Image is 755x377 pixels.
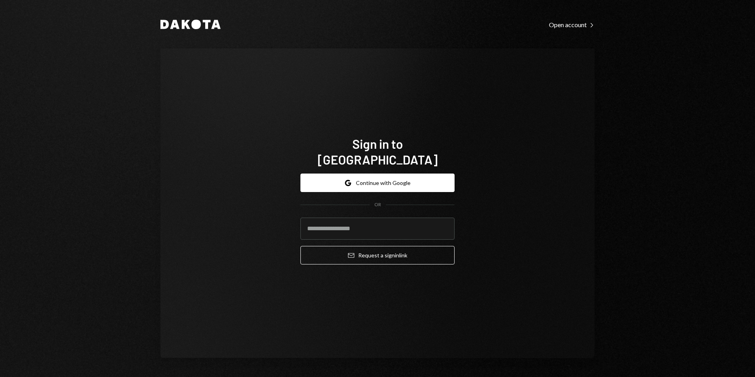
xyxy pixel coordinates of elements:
[549,21,595,29] div: Open account
[300,136,455,167] h1: Sign in to [GEOGRAPHIC_DATA]
[549,20,595,29] a: Open account
[300,174,455,192] button: Continue with Google
[300,246,455,264] button: Request a signinlink
[374,201,381,208] div: OR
